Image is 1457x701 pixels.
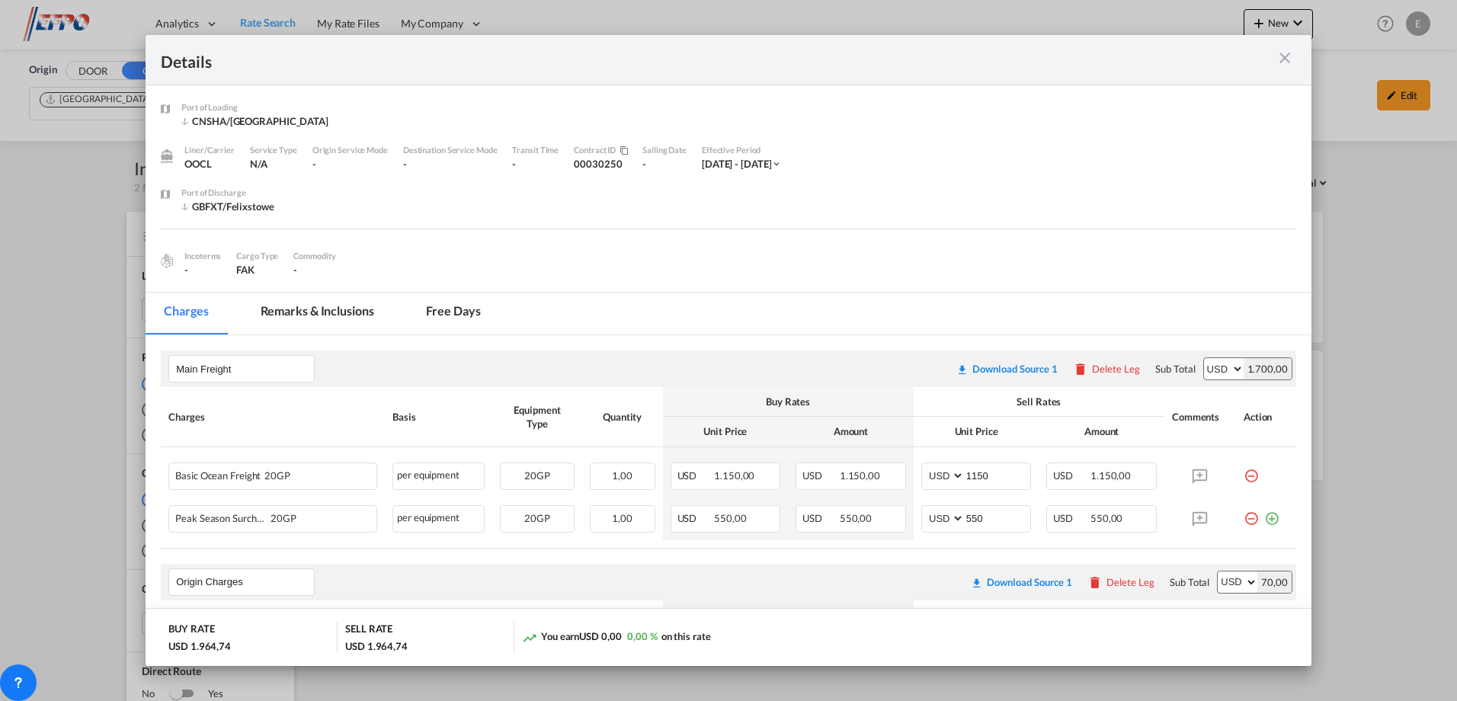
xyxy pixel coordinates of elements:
div: Transit Time [512,143,559,157]
div: OOCL [184,157,235,171]
span: 550,00 [1090,512,1122,524]
div: Equipment Type [500,403,575,431]
div: GBFXT/Felixstowe [181,200,303,213]
md-tab-item: Charges [146,293,226,334]
div: Basic Ocean Freight [175,463,322,482]
div: Cargo Type [236,249,278,263]
div: Download Source 1 [987,576,1072,588]
span: 550,00 [714,512,746,524]
div: 00030250 [574,157,627,171]
span: USD [677,512,712,524]
div: Download original source rate sheet [949,363,1065,375]
div: You earn on this rate [522,629,711,645]
div: Liner/Carrier [184,143,235,157]
div: Port of Loading [181,101,328,114]
div: Sailing Date [642,143,687,157]
th: Amount [788,417,914,447]
span: 1.150,00 [840,469,880,482]
div: Commodity [293,249,335,263]
div: Download Source 1 [972,363,1058,375]
input: 550 [965,506,1031,529]
div: BUY RATE [168,622,214,639]
span: USD [802,469,837,482]
div: Peak Season Surcharge [175,506,322,524]
span: USD [1053,512,1088,524]
button: Download original source rate sheet [963,568,1080,596]
div: Basis [392,410,485,424]
img: cargo.png [159,252,175,269]
div: per equipment [392,505,485,533]
div: Delete Leg [1106,576,1154,588]
span: N/A [250,158,267,170]
div: SELL RATE [345,622,392,639]
th: Action [1236,387,1296,447]
div: 1.700,00 [1244,358,1292,379]
div: Origin Service Mode [312,143,388,157]
div: Quantity [590,410,655,424]
md-dialog: Port of Loading ... [146,35,1311,666]
div: Service Type [250,143,297,157]
span: 20GP [261,470,290,482]
div: - [512,157,559,171]
div: USD 1.964,74 [345,639,408,653]
div: Download original source rate sheet [971,576,1072,588]
span: USD [677,469,712,482]
th: Comments [1164,387,1236,447]
th: Action [1236,600,1296,660]
th: Unit Price [663,417,789,447]
span: 20GP [267,513,296,524]
div: Destination Service Mode [403,143,498,157]
md-icon: icon-chevron-down [771,158,782,169]
div: Buy Rates [671,395,906,408]
div: Sub Total [1170,575,1209,589]
span: 550,00 [840,512,872,524]
div: Contract / Rate Agreement / Tariff / Spot Pricing Reference Number [574,143,627,157]
span: 1.150,00 [714,469,754,482]
md-icon: icon-download [956,363,969,376]
md-icon: icon-content-copy [616,146,627,155]
md-icon: icon-trending-up [522,630,537,645]
div: - [642,157,687,171]
div: USD 1.964,74 [168,639,231,653]
button: Delete Leg [1087,576,1154,588]
div: - [403,157,498,171]
md-icon: icon-delete [1087,575,1103,590]
md-pagination-wrapper: Use the left and right arrow keys to navigate between tabs [146,293,514,334]
div: Charges [168,410,377,424]
th: Unit Price [914,417,1039,447]
md-tab-item: Free days [408,293,499,334]
div: Incoterms [184,249,221,263]
div: FAK [236,263,278,277]
md-icon: icon-close m-3 fg-AAA8AD cursor [1276,49,1294,67]
span: - [293,264,297,276]
button: Download original source rate sheet [949,355,1065,383]
span: 20GP [524,469,550,482]
div: - [312,157,388,171]
span: USD 0,00 [579,630,621,642]
input: 1150 [965,463,1031,486]
div: Sell Rates [921,395,1157,408]
md-icon: icon-minus-circle-outline red-400-fg [1244,505,1259,520]
div: CNSHA/Shanghai [181,114,328,128]
div: 00030250 [574,143,642,186]
span: 20GP [524,512,550,524]
div: Port of Discharge [181,186,303,200]
md-icon: icon-plus-circle-outline green-400-fg [1264,505,1279,520]
div: Delete Leg [1092,363,1140,375]
button: Delete Leg [1073,363,1140,375]
md-icon: icon-minus-circle-outline red-400-fg [1244,463,1259,478]
span: USD [802,512,837,524]
span: 0,00 % [627,630,657,642]
div: Download original source rate sheet [963,576,1080,588]
span: USD [1053,469,1088,482]
md-icon: icon-download [971,577,983,589]
div: - [184,263,221,277]
th: Comments [1164,600,1236,660]
div: 11 Aug 2025 - 31 Aug 2025 [702,157,772,171]
div: Effective Period [702,143,783,157]
input: Leg Name [176,357,314,380]
div: per equipment [392,463,485,490]
span: 1.150,00 [1090,469,1131,482]
md-icon: icon-delete [1073,361,1088,376]
input: Leg Name [176,571,314,594]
